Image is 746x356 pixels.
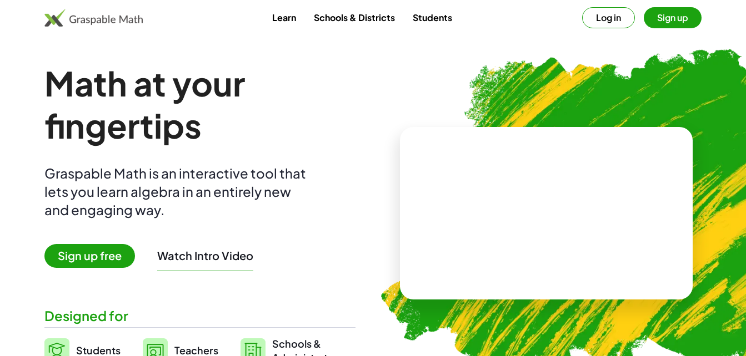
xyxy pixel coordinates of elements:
[44,62,356,146] h1: Math at your fingertips
[263,7,305,28] a: Learn
[44,307,356,325] div: Designed for
[463,171,629,255] video: What is this? This is dynamic math notation. Dynamic math notation plays a central role in how Gr...
[305,7,404,28] a: Schools & Districts
[44,164,311,219] div: Graspable Math is an interactive tool that lets you learn algebra in an entirely new and engaging...
[582,7,635,28] button: Log in
[157,248,253,263] button: Watch Intro Video
[44,244,135,268] span: Sign up free
[404,7,461,28] a: Students
[644,7,702,28] button: Sign up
